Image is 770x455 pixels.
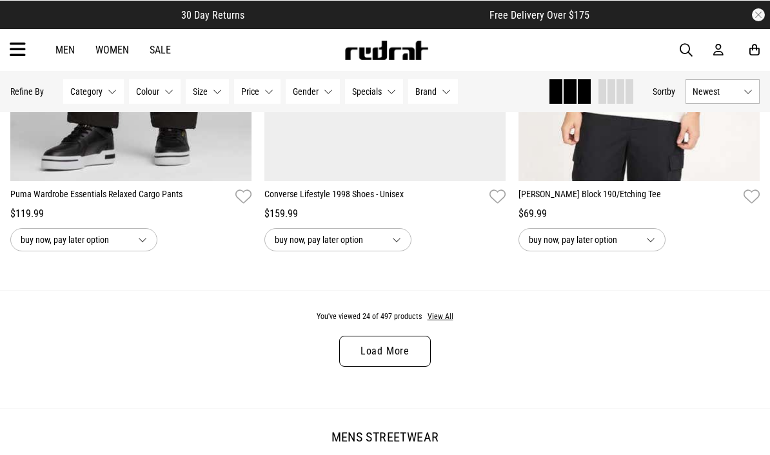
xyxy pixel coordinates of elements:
button: Specials [345,79,403,103]
a: Load More [339,335,431,366]
span: Price [241,86,259,96]
div: $159.99 [264,206,506,221]
img: Redrat logo [344,40,429,59]
span: 30 Day Returns [181,8,244,21]
span: buy now, pay later option [21,231,128,247]
h2: Mens Streetwear [10,429,760,444]
span: Free Delivery Over $175 [489,8,589,21]
button: buy now, pay later option [10,227,157,251]
iframe: Customer reviews powered by Trustpilot [270,8,464,21]
span: by [667,86,675,96]
a: Sale [150,43,171,55]
button: Open LiveChat chat widget [10,5,49,44]
a: Women [95,43,129,55]
span: buy now, pay later option [529,231,636,247]
span: Colour [136,86,159,96]
span: Gender [293,86,319,96]
button: View All [427,311,454,322]
a: Converse Lifestyle 1998 Shoes - Unisex [264,187,484,206]
div: $69.99 [518,206,760,221]
button: Newest [686,79,760,103]
button: buy now, pay later option [518,227,666,251]
span: Specials [352,86,382,96]
a: Men [55,43,75,55]
button: Price [234,79,281,103]
button: Category [63,79,124,103]
button: Size [186,79,229,103]
button: Brand [408,79,458,103]
a: [PERSON_NAME] Block 190/Etching Tee [518,187,738,206]
span: Size [193,86,208,96]
span: Newest [693,86,738,96]
a: Puma Wardrobe Essentials Relaxed Cargo Pants [10,187,230,206]
div: $119.99 [10,206,252,221]
p: Refine By [10,86,44,96]
span: buy now, pay later option [275,231,382,247]
span: You've viewed 24 of 497 products [317,311,422,320]
button: Gender [286,79,340,103]
button: buy now, pay later option [264,227,411,251]
span: Brand [415,86,437,96]
button: Colour [129,79,181,103]
button: Sortby [653,83,675,99]
span: Category [70,86,103,96]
